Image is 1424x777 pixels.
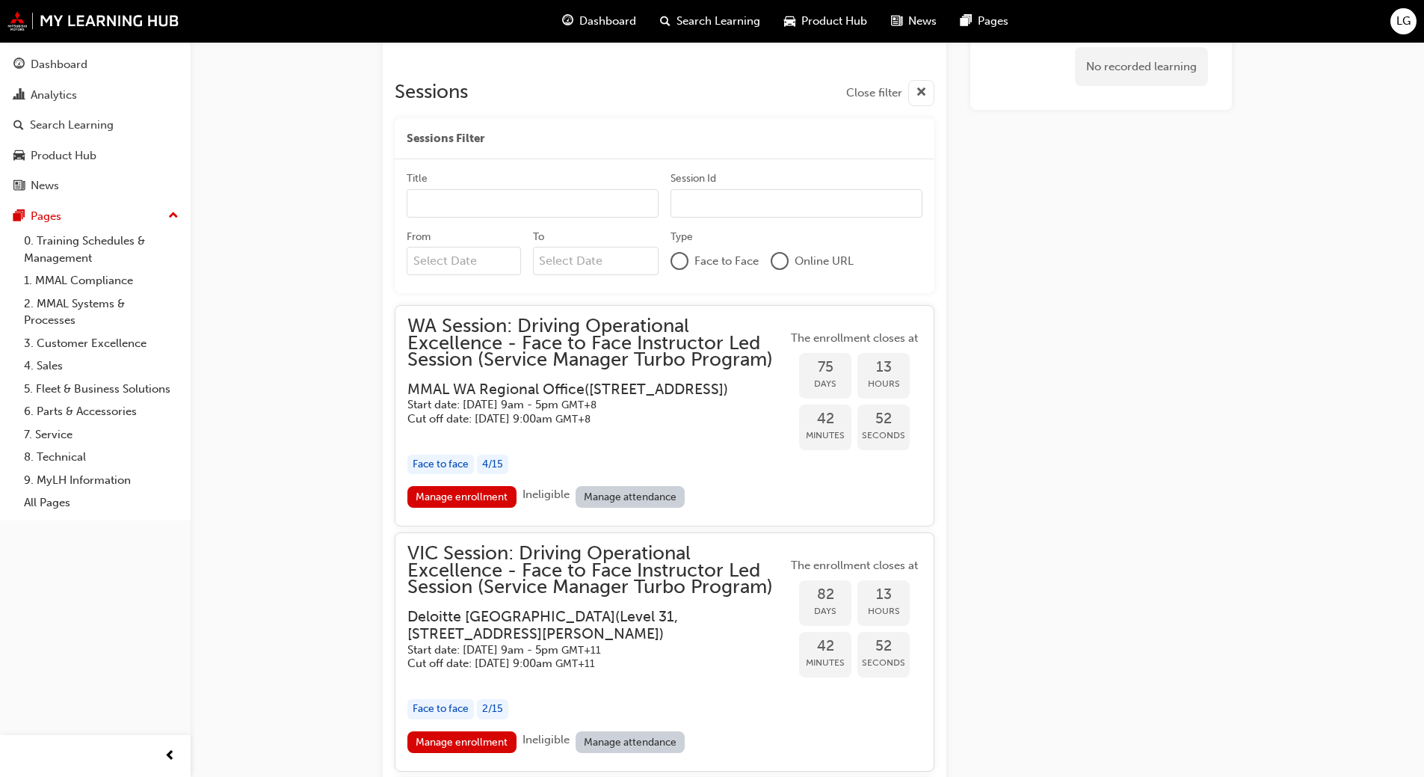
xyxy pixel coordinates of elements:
div: Session Id [671,171,716,186]
div: 2 / 15 [477,699,508,719]
span: VIC Session: Driving Operational Excellence - Face to Face Instructor Led Session (Service Manage... [407,545,787,596]
button: LG [1390,8,1417,34]
a: Search Learning [6,111,185,139]
span: pages-icon [961,12,972,31]
span: Product Hub [801,13,867,30]
img: mmal [7,11,179,31]
a: Manage enrollment [407,731,517,753]
span: guage-icon [562,12,573,31]
span: chart-icon [13,89,25,102]
a: Manage attendance [576,731,685,753]
div: To [533,230,544,245]
span: prev-icon [164,747,176,766]
a: 1. MMAL Compliance [18,269,185,292]
button: DashboardAnalyticsSearch LearningProduct HubNews [6,48,185,203]
span: up-icon [168,206,179,226]
span: Close filter [846,85,902,102]
button: Pages [6,203,185,230]
a: Dashboard [6,51,185,79]
span: Search Learning [676,13,760,30]
div: Product Hub [31,147,96,165]
span: news-icon [13,179,25,193]
span: pages-icon [13,210,25,224]
h3: MMAL WA Regional Office ( [STREET_ADDRESS] ) [407,381,763,398]
h5: Cut off date: [DATE] 9:00am [407,657,763,671]
a: 7. Service [18,423,185,446]
div: 4 / 15 [477,455,508,475]
span: 42 [799,638,851,655]
span: Australian Western Standard Time GMT+8 [555,413,591,426]
span: Ineligible [523,488,570,501]
span: Australian Eastern Daylight Time GMT+11 [561,644,601,657]
span: Face to Face [694,253,759,270]
span: car-icon [13,150,25,163]
a: Product Hub [6,142,185,170]
span: 82 [799,586,851,604]
span: Days [799,375,851,393]
span: News [908,13,937,30]
a: pages-iconPages [949,6,1020,37]
span: Australian Eastern Daylight Time GMT+11 [555,657,595,670]
span: Pages [978,13,1008,30]
span: Ineligible [523,733,570,746]
a: 2. MMAL Systems & Processes [18,292,185,332]
span: Hours [857,375,910,393]
button: Close filter [846,80,934,106]
a: 9. MyLH Information [18,469,185,492]
a: Manage enrollment [407,486,517,508]
a: guage-iconDashboard [550,6,648,37]
span: 13 [857,359,910,376]
span: Australian Western Standard Time GMT+8 [561,399,597,411]
div: Title [407,171,428,186]
span: Days [799,603,851,620]
a: car-iconProduct Hub [772,6,879,37]
div: Face to face [407,455,474,475]
span: cross-icon [916,84,927,102]
span: Minutes [799,427,851,444]
a: news-iconNews [879,6,949,37]
span: 42 [799,411,851,428]
span: Seconds [857,427,910,444]
h5: Cut off date: [DATE] 9:00am [407,412,763,426]
div: From [407,230,431,245]
input: Title [407,189,659,218]
input: From [407,247,521,275]
h2: Sessions [395,80,468,106]
span: 13 [857,586,910,604]
div: Pages [31,208,61,225]
a: 4. Sales [18,354,185,378]
span: news-icon [891,12,902,31]
a: 6. Parts & Accessories [18,400,185,423]
div: Analytics [31,87,77,104]
button: VIC Session: Driving Operational Excellence - Face to Face Instructor Led Session (Service Manage... [407,545,922,758]
button: WA Session: Driving Operational Excellence - Face to Face Instructor Led Session (Service Manager... [407,318,922,514]
span: Seconds [857,654,910,672]
div: News [31,177,59,194]
span: 75 [799,359,851,376]
a: All Pages [18,491,185,515]
span: search-icon [660,12,671,31]
a: search-iconSearch Learning [648,6,772,37]
a: News [6,172,185,200]
span: search-icon [13,119,24,132]
span: 52 [857,411,910,428]
h5: Start date: [DATE] 9am - 5pm [407,398,763,412]
input: Session Id [671,189,922,218]
a: 3. Customer Excellence [18,332,185,355]
a: Analytics [6,82,185,109]
span: guage-icon [13,58,25,72]
a: 8. Technical [18,446,185,469]
a: 5. Fleet & Business Solutions [18,378,185,401]
h3: Deloitte [GEOGRAPHIC_DATA] ( Level 31, [STREET_ADDRESS][PERSON_NAME] ) [407,608,763,643]
span: LG [1396,13,1411,30]
span: car-icon [784,12,795,31]
span: 52 [857,638,910,655]
div: Face to face [407,699,474,719]
span: The enrollment closes at [787,330,922,347]
h5: Start date: [DATE] 9am - 5pm [407,643,763,657]
span: Hours [857,603,910,620]
div: Search Learning [30,117,114,134]
div: No recorded learning [1075,46,1208,86]
span: Sessions Filter [407,130,484,147]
